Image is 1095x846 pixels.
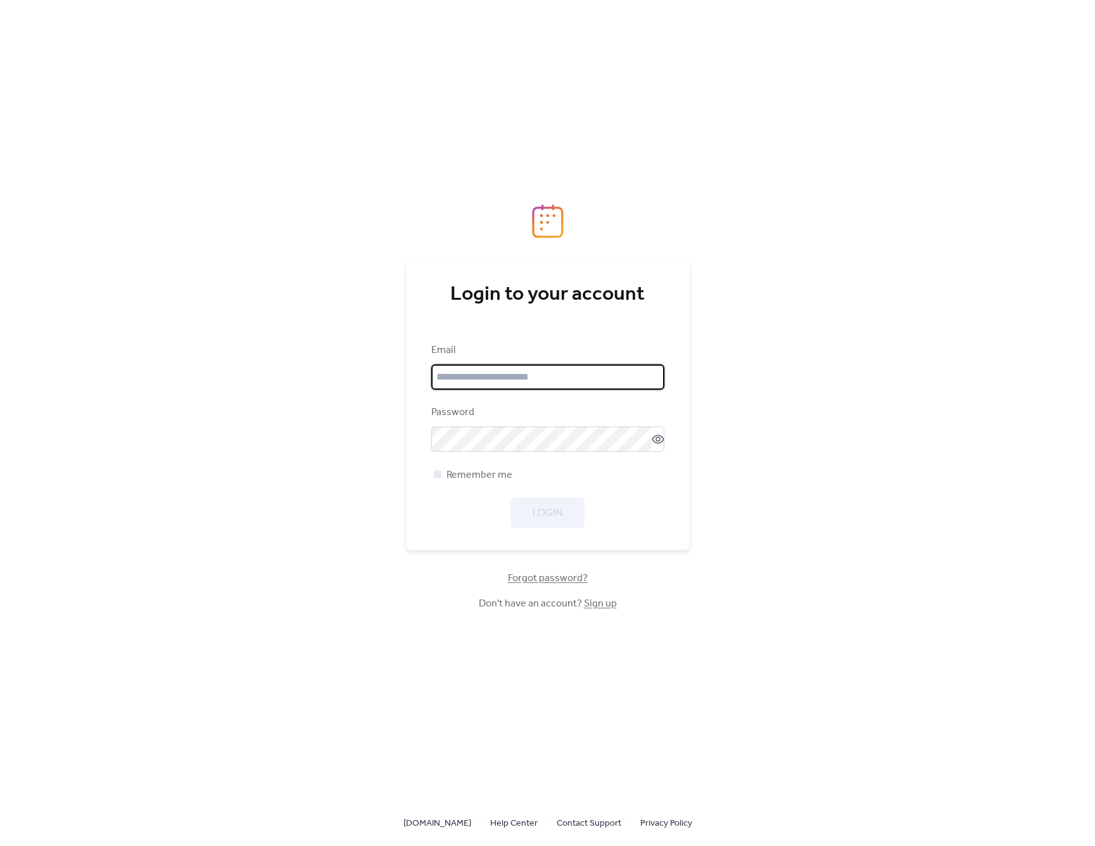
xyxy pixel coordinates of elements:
[640,815,692,831] a: Privacy Policy
[508,575,588,582] a: Forgot password?
[431,405,662,420] div: Password
[479,596,617,612] span: Don't have an account?
[490,815,538,831] a: Help Center
[431,343,662,358] div: Email
[490,816,538,831] span: Help Center
[508,571,588,586] span: Forgot password?
[431,282,664,307] div: Login to your account
[557,815,621,831] a: Contact Support
[584,594,617,613] a: Sign up
[532,204,564,238] img: logo
[403,815,471,831] a: [DOMAIN_NAME]
[403,816,471,831] span: [DOMAIN_NAME]
[446,468,512,483] span: Remember me
[640,816,692,831] span: Privacy Policy
[557,816,621,831] span: Contact Support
